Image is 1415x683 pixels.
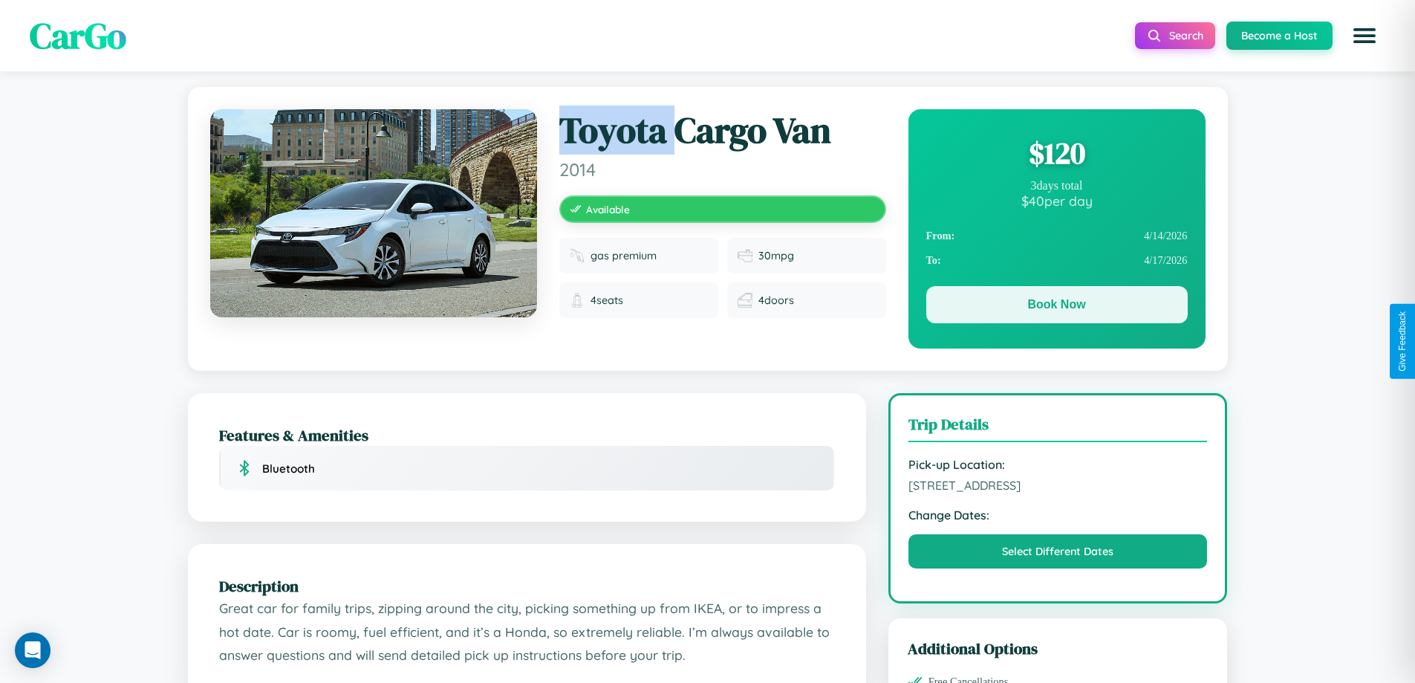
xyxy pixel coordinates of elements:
span: 2014 [559,158,886,181]
div: Give Feedback [1397,311,1408,372]
img: Doors [738,293,752,308]
img: Fuel efficiency [738,248,752,263]
span: 30 mpg [758,249,794,262]
img: Toyota Cargo Van 2014 [210,109,537,317]
button: Become a Host [1226,22,1333,50]
strong: From: [926,230,955,242]
span: Bluetooth [262,462,315,476]
span: 4 doors [758,294,794,307]
div: 3 days total [926,179,1188,192]
h3: Trip Details [908,413,1208,442]
span: Search [1169,29,1203,42]
img: Fuel type [570,248,585,263]
span: [STREET_ADDRESS] [908,478,1208,493]
strong: Change Dates: [908,508,1208,522]
p: Great car for family trips, zipping around the city, picking something up from IKEA, or to impres... [219,597,835,667]
span: CarGo [30,11,126,60]
strong: To: [926,254,941,267]
div: 4 / 17 / 2026 [926,248,1188,273]
div: $ 40 per day [926,192,1188,209]
div: 4 / 14 / 2026 [926,224,1188,248]
div: Open Intercom Messenger [15,632,51,668]
h2: Description [219,575,835,597]
button: Open menu [1344,15,1385,56]
span: Available [586,203,630,216]
h3: Additional Options [908,638,1209,659]
div: $ 120 [926,133,1188,173]
button: Search [1135,22,1215,49]
img: Seats [570,293,585,308]
strong: Pick-up Location: [908,457,1208,472]
span: gas premium [591,249,657,262]
h2: Features & Amenities [219,424,835,446]
button: Select Different Dates [908,534,1208,569]
button: Book Now [926,286,1188,323]
span: 4 seats [591,294,623,307]
h1: Toyota Cargo Van [559,109,886,152]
